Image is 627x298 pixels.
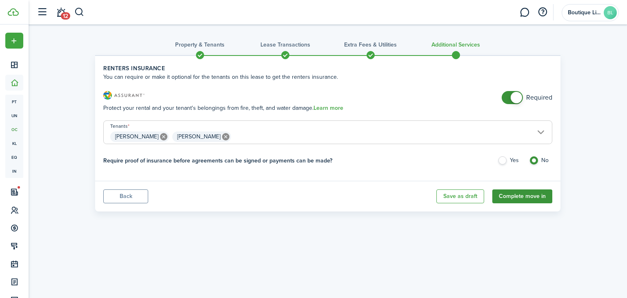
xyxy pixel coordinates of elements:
[103,189,148,203] button: Back
[5,136,23,150] a: kl
[517,2,532,23] a: Messaging
[5,109,23,122] a: un
[115,132,158,141] span: [PERSON_NAME]
[313,105,343,111] a: Learn more
[5,95,23,109] a: pt
[529,156,552,169] label: No
[34,4,50,20] button: Open sidebar
[536,5,549,19] button: Open resource center
[103,104,502,112] p: Protect your rental and your tenant's belongings from fire, theft, and water damage.
[61,12,70,20] span: 12
[568,10,600,16] span: Boutique Listings PM
[604,6,617,19] avatar-text: BL
[492,189,552,203] button: Continue
[53,2,69,23] a: Notifications
[74,5,84,19] button: Search
[498,156,521,169] label: Yes
[103,73,552,81] wizard-step-header-description: You can require or make it optional for the tenants on this lease to get the renters insurance.
[5,122,23,136] a: oc
[5,164,23,178] a: in
[103,156,332,173] h4: Require proof of insurance before agreements can be signed or payments can be made?
[8,8,19,16] img: TenantCloud
[177,132,220,141] span: [PERSON_NAME]
[5,150,23,164] a: eq
[260,40,310,49] h3: Lease Transactions
[436,189,484,203] button: Save as draft
[103,64,552,73] wizard-step-header-title: Renters Insurance
[344,40,397,49] h3: Extra fees & Utilities
[5,33,23,49] button: Open menu
[103,91,145,100] img: Renters Insurance
[431,40,480,49] h3: Additional Services
[175,40,225,49] h3: Property & Tenants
